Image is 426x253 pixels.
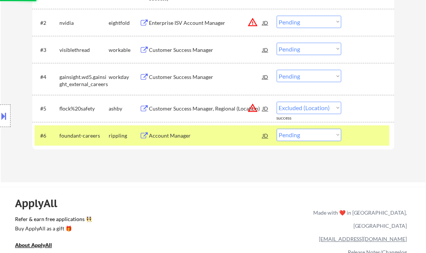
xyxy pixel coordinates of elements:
[149,105,263,113] div: Customer Success Manager, Regional (Location)
[15,197,66,210] div: ApplyAll
[262,16,270,29] div: JD
[310,206,407,233] div: Made with ❤️ in [GEOGRAPHIC_DATA], [GEOGRAPHIC_DATA]
[15,242,52,248] u: About ApplyAll
[15,241,62,251] a: About ApplyAll
[262,70,270,83] div: JD
[262,102,270,115] div: JD
[149,19,263,27] div: Enterprise ISV Account Manager
[149,132,263,140] div: Account Manager
[109,19,140,27] div: eightfold
[41,19,54,27] div: #2
[15,226,90,232] div: Buy ApplyAll as a gift 🎁
[60,19,109,27] div: nvidia
[149,46,263,54] div: Customer Success Manager
[262,43,270,56] div: JD
[277,115,307,122] div: success
[248,17,258,27] button: warning_amber
[248,103,258,114] button: warning_amber
[149,73,263,81] div: Customer Success Manager
[262,129,270,142] div: JD
[15,217,156,225] a: Refer & earn free applications 👯‍♀️
[319,236,407,242] a: [EMAIL_ADDRESS][DOMAIN_NAME]
[15,225,90,234] a: Buy ApplyAll as a gift 🎁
